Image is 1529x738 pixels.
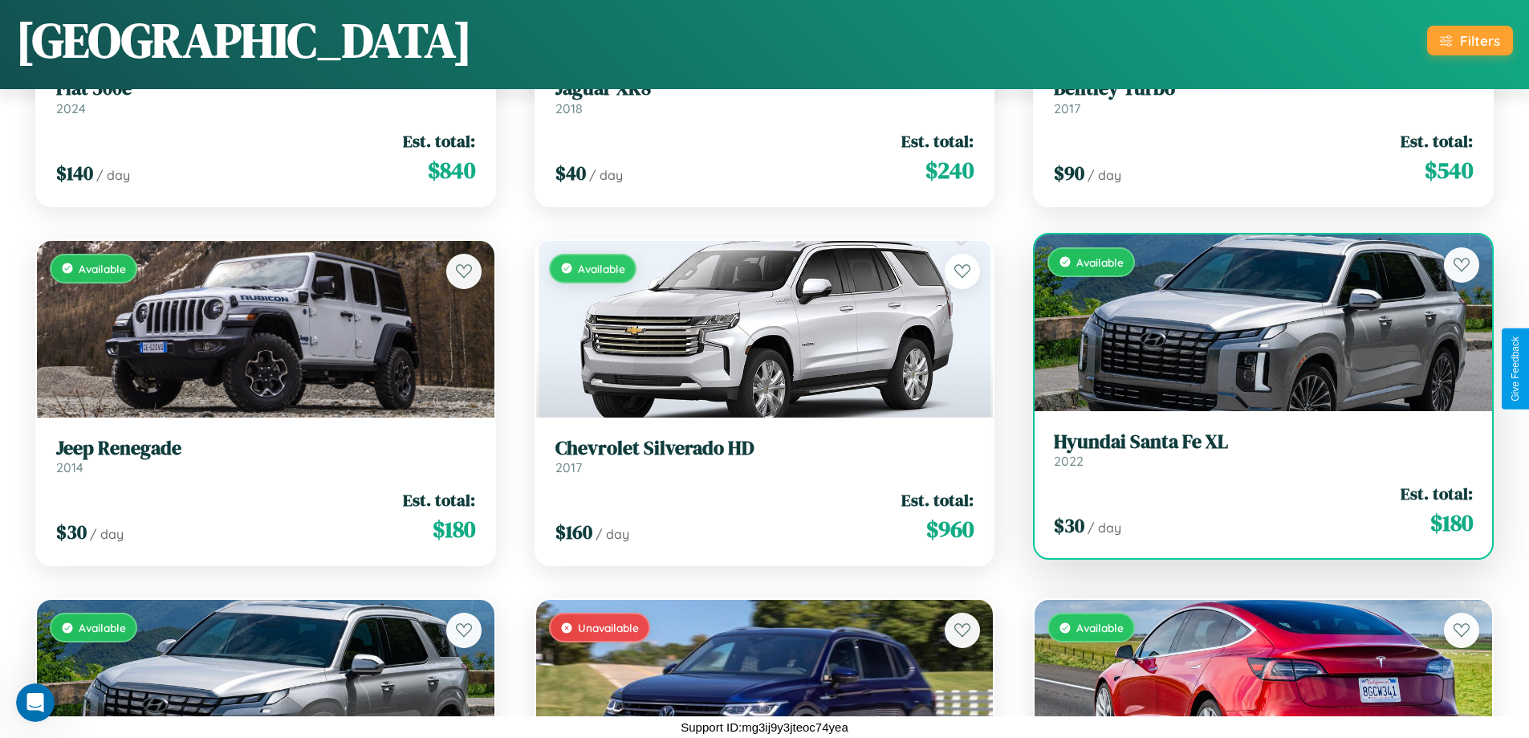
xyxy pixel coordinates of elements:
[16,683,55,722] iframe: Intercom live chat
[555,160,586,186] span: $ 40
[926,513,974,545] span: $ 960
[925,154,974,186] span: $ 240
[1076,621,1124,634] span: Available
[589,167,623,183] span: / day
[1427,26,1513,55] button: Filters
[56,100,86,116] span: 2024
[56,459,83,475] span: 2014
[1430,507,1473,539] span: $ 180
[1425,154,1473,186] span: $ 540
[578,262,625,275] span: Available
[1076,255,1124,269] span: Available
[596,526,629,542] span: / day
[1054,77,1473,100] h3: Bentley Turbo
[555,100,583,116] span: 2018
[56,437,475,460] h3: Jeep Renegade
[1510,336,1521,402] div: Give Feedback
[1401,482,1473,505] span: Est. total:
[1088,520,1121,536] span: / day
[555,437,974,460] h3: Chevrolet Silverado HD
[1054,160,1084,186] span: $ 90
[433,513,475,545] span: $ 180
[555,519,592,545] span: $ 160
[901,129,974,153] span: Est. total:
[428,154,475,186] span: $ 840
[1054,453,1084,469] span: 2022
[901,488,974,512] span: Est. total:
[79,621,126,634] span: Available
[90,526,124,542] span: / day
[403,129,475,153] span: Est. total:
[16,7,472,73] h1: [GEOGRAPHIC_DATA]
[403,488,475,512] span: Est. total:
[1054,100,1080,116] span: 2017
[1088,167,1121,183] span: / day
[555,437,974,476] a: Chevrolet Silverado HD2017
[56,77,475,116] a: Fiat 500e2024
[1054,430,1473,470] a: Hyundai Santa Fe XL2022
[555,459,582,475] span: 2017
[56,77,475,100] h3: Fiat 500e
[1054,430,1473,454] h3: Hyundai Santa Fe XL
[578,621,639,634] span: Unavailable
[555,77,974,116] a: Jaguar XK82018
[1401,129,1473,153] span: Est. total:
[681,716,848,738] p: Support ID: mg3ij9y3jteoc74yea
[1054,512,1084,539] span: $ 30
[56,437,475,476] a: Jeep Renegade2014
[1460,32,1500,49] div: Filters
[1054,77,1473,116] a: Bentley Turbo2017
[56,160,93,186] span: $ 140
[96,167,130,183] span: / day
[79,262,126,275] span: Available
[56,519,87,545] span: $ 30
[555,77,974,100] h3: Jaguar XK8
